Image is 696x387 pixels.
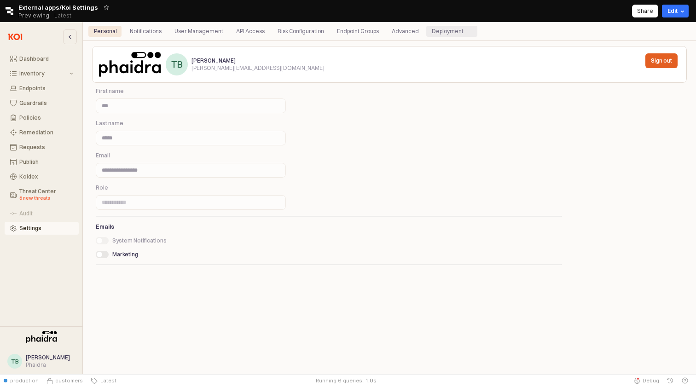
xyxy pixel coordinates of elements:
[42,374,87,387] button: Source Control
[316,377,364,384] div: Running 6 queries:
[54,12,71,19] p: Latest
[386,26,424,37] div: Advanced
[632,5,658,17] button: Share app
[19,144,73,150] div: Requests
[124,26,167,37] div: Notifications
[5,97,79,110] button: Guardrails
[231,26,270,37] div: API Access
[19,115,73,121] div: Policies
[236,26,265,37] div: API Access
[19,70,68,77] div: Inventory
[26,361,70,369] div: Phaidra
[5,111,79,124] button: Policies
[365,377,377,384] span: 1.0 s
[5,156,79,168] button: Publish
[19,100,73,106] div: Guardrails
[191,57,236,64] span: [PERSON_NAME]
[96,87,124,94] span: First name
[19,159,73,165] div: Publish
[5,185,79,205] button: Threat Center
[19,56,73,62] div: Dashboard
[96,152,110,159] span: Email
[18,3,98,12] span: External apps/Koi Settings
[5,170,79,183] button: Koidex
[5,67,79,80] button: Inventory
[96,223,114,230] strong: Emails
[83,22,696,374] main: App Frame
[171,60,183,69] div: TB
[19,173,73,180] div: Koidex
[7,354,22,369] button: TB
[96,184,108,191] span: Role
[5,82,79,95] button: Endpoints
[98,377,116,384] span: Latest
[662,5,689,17] button: Edit
[5,141,79,154] button: Requests
[174,26,223,37] div: User Management
[630,374,663,387] button: Debug
[19,195,73,202] div: 6 new threats
[94,26,117,37] div: Personal
[102,3,111,12] button: Add app to favorites
[5,52,79,65] button: Dashboard
[19,225,73,231] div: Settings
[130,26,162,37] div: Notifications
[49,9,76,22] button: Releases and History
[88,26,122,37] div: Personal
[5,207,79,220] button: Audit
[392,26,419,37] div: Advanced
[19,188,73,202] div: Threat Center
[643,377,659,384] span: Debug
[96,120,123,127] span: Last name
[637,7,653,15] p: Share
[19,129,73,136] div: Remediation
[19,85,73,92] div: Endpoints
[18,11,49,20] span: Previewing
[112,237,167,244] span: System Notifications
[272,26,330,37] div: Risk Configuration
[5,222,79,235] button: Settings
[5,126,79,139] button: Remediation
[678,374,692,387] button: Help
[11,357,19,366] div: TB
[432,26,464,37] div: Deployment
[112,251,138,258] span: Marketing
[19,210,73,217] div: Audit
[651,57,672,64] p: Sign out
[426,26,477,37] div: Deployment
[18,9,76,22] div: Previewing Latest
[10,377,39,384] span: production
[337,26,379,37] div: Endpoint Groups
[26,354,70,361] span: [PERSON_NAME]
[645,53,678,68] button: Sign out
[55,377,83,384] span: customers
[331,26,384,37] div: Endpoint Groups
[87,374,120,387] button: Latest
[663,374,678,387] button: History
[169,26,229,37] div: User Management
[278,26,324,37] div: Risk Configuration
[191,64,325,72] div: [PERSON_NAME][EMAIL_ADDRESS][DOMAIN_NAME]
